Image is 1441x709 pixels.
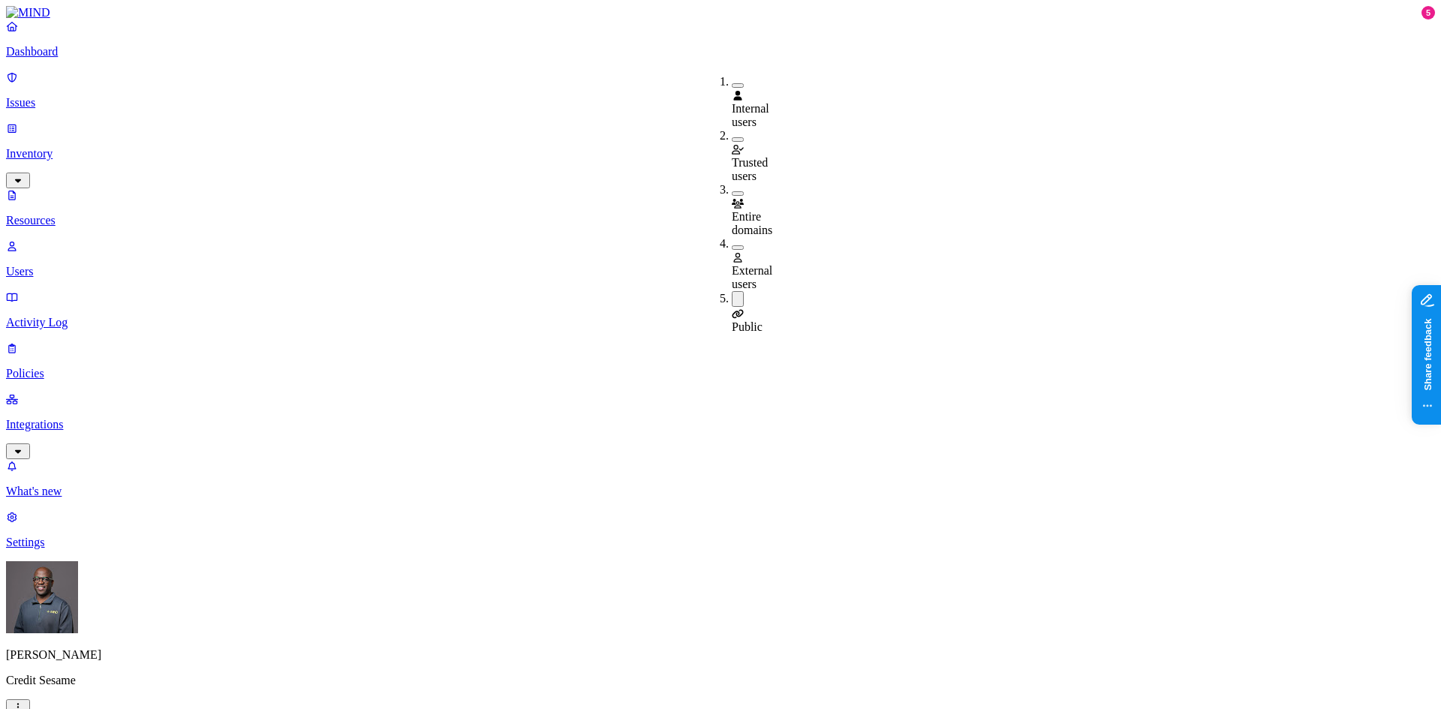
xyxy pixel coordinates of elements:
a: Inventory [6,122,1435,186]
p: Credit Sesame [6,674,1435,687]
p: Activity Log [6,316,1435,329]
a: Activity Log [6,290,1435,329]
p: Issues [6,96,1435,110]
a: MIND [6,6,1435,20]
p: Dashboard [6,45,1435,59]
span: Entire domains [732,210,772,236]
span: Public [732,320,763,333]
a: Dashboard [6,20,1435,59]
p: Policies [6,367,1435,380]
p: Settings [6,536,1435,549]
img: MIND [6,6,50,20]
p: Users [6,265,1435,278]
a: Policies [6,341,1435,380]
p: Integrations [6,418,1435,431]
span: Trusted users [732,156,768,182]
a: Users [6,239,1435,278]
a: Integrations [6,392,1435,457]
p: What's new [6,485,1435,498]
span: External users [732,264,772,290]
div: 5 [1421,6,1435,20]
img: Gregory Thomas [6,561,78,633]
a: Issues [6,71,1435,110]
p: [PERSON_NAME] [6,648,1435,662]
span: Internal users [732,102,769,128]
a: Resources [6,188,1435,227]
a: Settings [6,510,1435,549]
p: Inventory [6,147,1435,161]
p: Resources [6,214,1435,227]
a: What's new [6,459,1435,498]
